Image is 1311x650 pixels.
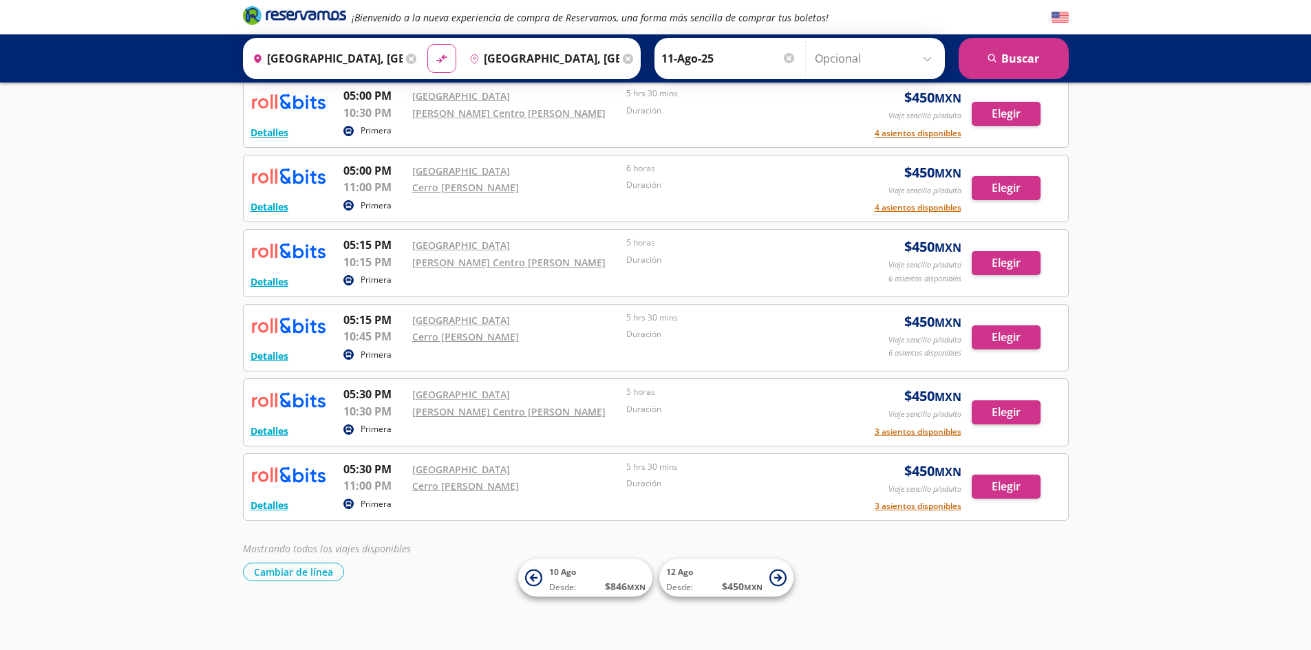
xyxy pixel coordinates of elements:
[412,164,510,177] a: [GEOGRAPHIC_DATA]
[412,314,510,327] a: [GEOGRAPHIC_DATA]
[361,349,392,361] p: Primera
[972,325,1041,349] button: Elegir
[518,559,652,597] button: 10 AgoDesde:$846MXN
[875,426,961,438] button: 3 asientos disponibles
[251,386,326,413] img: RESERVAMOS
[549,566,576,578] span: 10 Ago
[243,5,346,25] i: Brand Logo
[343,477,405,494] p: 11:00 PM
[666,566,693,578] span: 12 Ago
[251,199,288,214] button: Detalles
[666,581,693,594] span: Desde:
[904,312,961,332] span: $ 450
[343,87,405,104] p: 05:00 PM
[343,254,405,270] p: 10:15 PM
[626,87,834,100] p: 5 hrs 30 mins
[412,405,606,418] a: [PERSON_NAME] Centro [PERSON_NAME]
[251,349,288,363] button: Detalles
[722,579,763,594] span: $ 450
[605,579,646,594] span: $ 846
[361,199,392,212] p: Primera
[904,87,961,108] span: $ 450
[343,312,405,328] p: 05:15 PM
[972,102,1041,126] button: Elegir
[935,166,961,181] small: MXN
[412,107,606,120] a: [PERSON_NAME] Centro [PERSON_NAME]
[875,127,961,140] button: 4 asientos disponibles
[247,41,403,76] input: Buscar Origen
[626,461,834,473] p: 5 hrs 30 mins
[959,38,1069,79] button: Buscar
[626,162,834,175] p: 6 horas
[412,463,510,476] a: [GEOGRAPHIC_DATA]
[904,461,961,481] span: $ 450
[343,461,405,477] p: 05:30 PM
[343,328,405,345] p: 10:45 PM
[888,347,961,359] p: 6 asientos disponibles
[888,484,961,495] p: Viaje sencillo p/adulto
[626,386,834,398] p: 5 horas
[659,559,793,597] button: 12 AgoDesde:$450MXN
[904,237,961,257] span: $ 450
[361,274,392,286] p: Primera
[1052,9,1069,26] button: English
[243,542,411,555] em: Mostrando todos los viajes disponibles
[412,479,519,492] a: Cerro [PERSON_NAME]
[935,389,961,404] small: MXN
[361,423,392,435] p: Primera
[972,475,1041,499] button: Elegir
[412,239,510,252] a: [GEOGRAPHIC_DATA]
[888,409,961,420] p: Viaje sencillo p/adulto
[412,256,606,269] a: [PERSON_NAME] Centro [PERSON_NAME]
[972,176,1041,200] button: Elegir
[626,477,834,490] p: Duración
[888,334,961,346] p: Viaje sencillo p/adulto
[904,386,961,407] span: $ 450
[464,41,619,76] input: Buscar Destino
[251,461,326,488] img: RESERVAMOS
[343,179,405,195] p: 11:00 PM
[972,400,1041,424] button: Elegir
[412,330,519,343] a: Cerro [PERSON_NAME]
[549,581,576,594] span: Desde:
[626,179,834,191] p: Duración
[875,202,961,214] button: 4 asientos disponibles
[626,403,834,415] p: Duración
[251,424,288,438] button: Detalles
[251,162,326,190] img: RESERVAMOS
[251,87,326,115] img: RESERVAMOS
[412,181,519,194] a: Cerro [PERSON_NAME]
[626,237,834,249] p: 5 horas
[875,500,961,512] button: 3 asientos disponibles
[251,312,326,339] img: RESERVAMOS
[251,498,288,512] button: Detalles
[815,41,938,76] input: Opcional
[904,162,961,183] span: $ 450
[361,124,392,137] p: Primera
[744,582,763,592] small: MXN
[935,315,961,330] small: MXN
[251,274,288,289] button: Detalles
[343,162,405,179] p: 05:00 PM
[343,237,405,253] p: 05:15 PM
[626,328,834,340] p: Duración
[251,125,288,140] button: Detalles
[251,237,326,264] img: RESERVAMOS
[888,110,961,122] p: Viaje sencillo p/adulto
[935,91,961,106] small: MXN
[972,251,1041,275] button: Elegir
[626,312,834,324] p: 5 hrs 30 mins
[627,582,646,592] small: MXN
[412,89,510,102] a: [GEOGRAPHIC_DATA]
[243,5,346,30] a: Brand Logo
[888,259,961,271] p: Viaje sencillo p/adulto
[343,403,405,420] p: 10:30 PM
[661,41,796,76] input: Elegir Fecha
[935,240,961,255] small: MXN
[343,386,405,402] p: 05:30 PM
[626,105,834,117] p: Duración
[412,388,510,401] a: [GEOGRAPHIC_DATA]
[888,185,961,197] p: Viaje sencillo p/adulto
[243,563,344,581] button: Cambiar de línea
[343,105,405,121] p: 10:30 PM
